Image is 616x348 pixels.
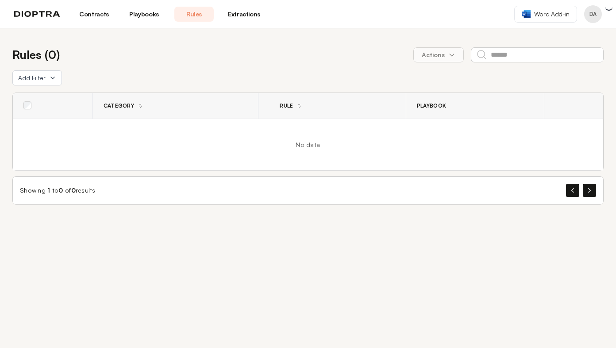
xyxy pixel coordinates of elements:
[417,102,446,109] span: Playbook
[18,73,46,82] span: Add Filter
[413,47,464,62] button: Actions
[584,5,602,23] button: Profile menu
[58,186,63,194] span: 0
[20,186,96,195] div: Showing to of results
[14,11,60,17] img: logo
[415,47,462,63] span: Actions
[566,184,579,197] button: Previous
[74,7,114,22] a: Contracts
[47,186,50,194] span: 1
[514,6,577,23] a: Word Add-in
[583,184,596,197] button: Next
[174,7,214,22] a: Rules
[104,102,134,109] span: Category
[522,10,531,18] img: word
[12,70,62,85] button: Add Filter
[12,46,60,63] h2: Rules ( 0 )
[534,10,570,19] span: Word Add-in
[224,7,264,22] a: Extractions
[124,7,164,22] a: Playbooks
[23,140,593,149] div: No data
[269,102,293,109] div: Rule
[71,186,76,194] span: 0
